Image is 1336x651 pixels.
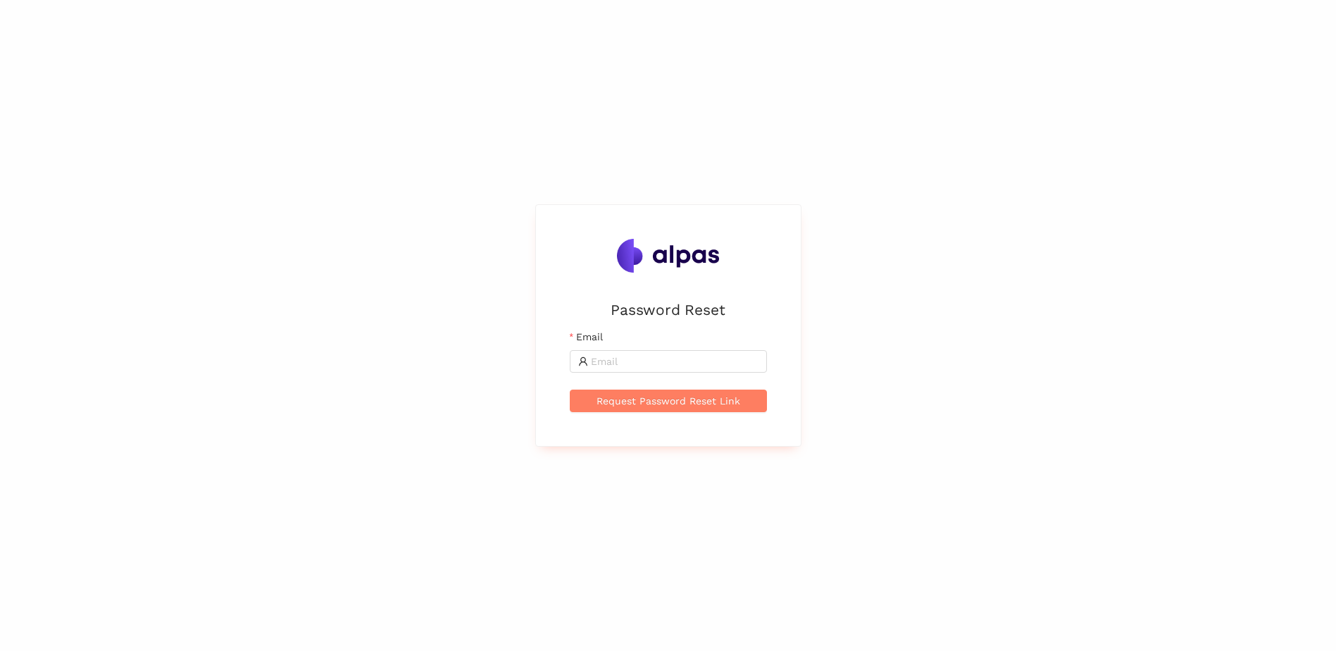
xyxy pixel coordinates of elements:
[570,298,767,321] h2: Password Reset
[570,390,767,412] button: Request Password Reset Link
[617,239,720,273] img: Alpas.ai Logo
[578,356,588,366] span: user
[570,329,603,345] label: Email
[597,393,740,409] span: Request Password Reset Link
[591,354,758,369] input: Email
